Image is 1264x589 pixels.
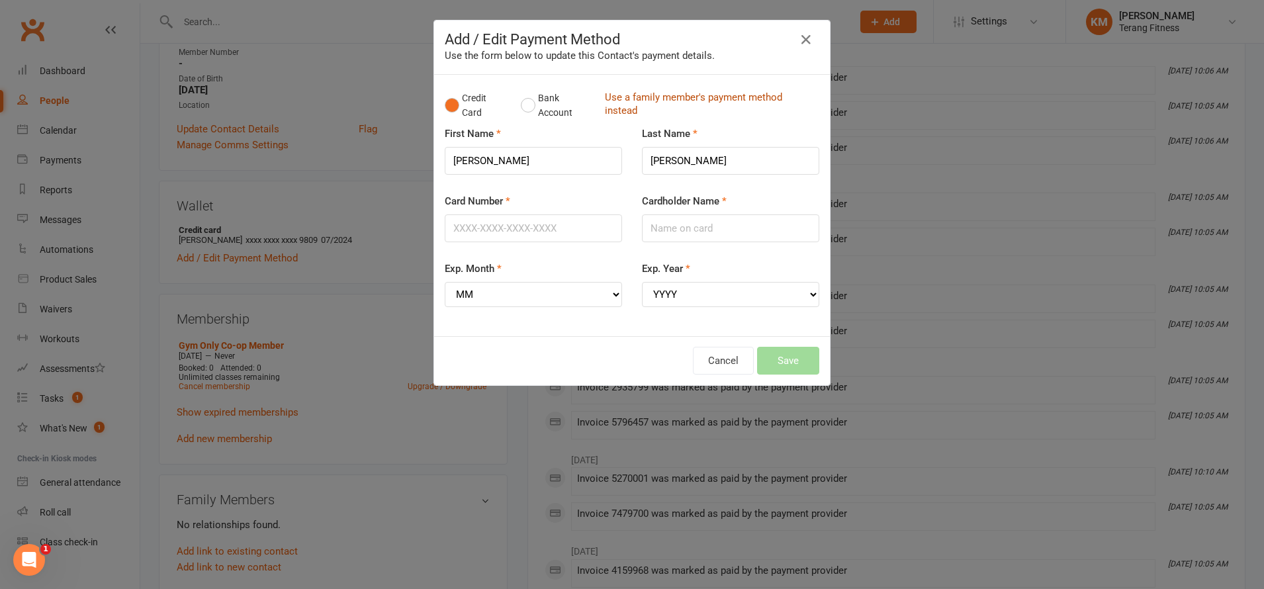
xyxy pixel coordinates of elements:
button: Close [795,29,817,50]
input: Name on card [642,214,819,242]
label: Card Number [445,193,510,209]
label: Exp. Year [642,261,690,277]
div: Use the form below to update this Contact's payment details. [445,48,819,64]
a: Use a family member's payment method instead [605,91,813,120]
button: Cancel [693,347,754,375]
button: Bank Account [521,85,594,126]
span: 1 [40,544,51,555]
button: Credit Card [445,85,507,126]
label: Cardholder Name [642,193,727,209]
label: Last Name [642,126,698,142]
iframe: Intercom live chat [13,544,45,576]
label: First Name [445,126,501,142]
label: Exp. Month [445,261,502,277]
h4: Add / Edit Payment Method [445,31,819,48]
input: XXXX-XXXX-XXXX-XXXX [445,214,622,242]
